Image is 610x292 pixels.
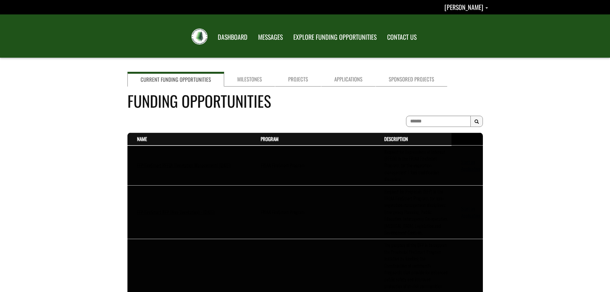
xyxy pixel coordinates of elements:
td: FRIAA FireSmart Program [251,146,375,186]
a: CONTACT US [382,29,421,45]
a: Milestones [224,72,275,87]
a: DASHBOARD [213,29,252,45]
td: FFP-FireSmart RFP (Non-Vegetation) - July 2025 [127,185,251,239]
a: Current Funding Opportunities [127,72,224,87]
span: [PERSON_NAME] [444,2,483,12]
a: Start an Application [461,205,480,219]
img: FRIAA Submissions Portal [191,29,207,45]
a: Program [261,135,279,142]
a: Sponsored Projects [376,72,447,87]
a: FFP-FireSmart RFEOI (Vegetation Management) [DATE] [137,162,231,169]
input: To search on partial text, use the asterisk (*) wildcard character. [406,116,471,127]
a: Stacey Carmichael [444,2,488,12]
a: Description [384,135,408,142]
a: MESSAGES [253,29,288,45]
a: Name [137,135,147,142]
a: Projects [275,72,321,87]
a: EXPLORE FUNDING OPPORTUNITIES [289,29,381,45]
button: Search Results [470,116,483,127]
a: Applications [321,72,376,87]
a: FFP-FireSmart RFP (Non-Vegetation) - [DATE] [137,208,215,215]
td: FFP-FireSmart RFEOI (Vegetation Management) July 2025 [127,146,251,186]
td: Request for Proposals (RFP) in the FRIAA FireSmart Program, for non-vegetation management discipl... [375,185,451,239]
h4: Funding Opportunities [127,89,483,112]
nav: Main Navigation [212,27,421,45]
td: Request for Expressions of Interest (RFEOI) in the FRIAA FireSmart Program, for the vegetation ma... [375,146,451,186]
a: Start an Application [461,158,480,172]
td: FRIAA FireSmart Program [251,185,375,239]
